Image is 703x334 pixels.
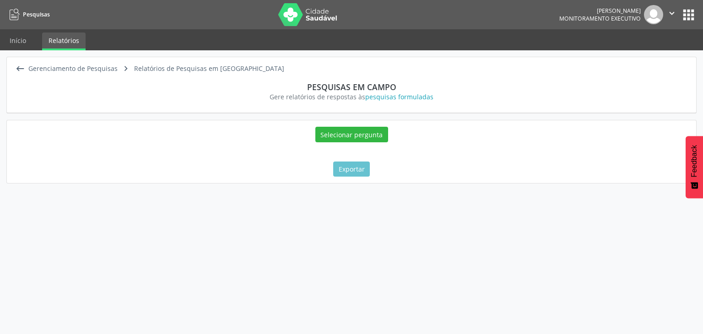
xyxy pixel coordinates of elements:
a: Pesquisas [6,7,50,22]
i:  [13,62,27,75]
a:  Gerenciamento de Pesquisas [13,62,119,75]
span: Monitoramento Executivo [559,15,641,22]
i:  [119,62,132,75]
button: apps [681,7,697,23]
div: [PERSON_NAME] [559,7,641,15]
a: Início [3,32,32,48]
span: Pesquisas [23,11,50,18]
a:  Relatórios de Pesquisas em [GEOGRAPHIC_DATA] [119,62,286,75]
i:  [667,8,677,18]
button: Feedback - Mostrar pesquisa [686,136,703,198]
div: Gere relatórios de respostas às [20,92,683,102]
button: Exportar [333,162,370,177]
div: Pesquisas em campo [20,82,683,92]
img: img [644,5,663,24]
button:  [663,5,681,24]
button: Selecionar pergunta [315,127,388,142]
span: Feedback [690,145,698,177]
div: Relatórios de Pesquisas em [GEOGRAPHIC_DATA] [132,62,286,75]
a: pesquisas formuladas [365,92,433,101]
div: Gerenciamento de Pesquisas [27,62,119,75]
a: Relatórios [42,32,86,50]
